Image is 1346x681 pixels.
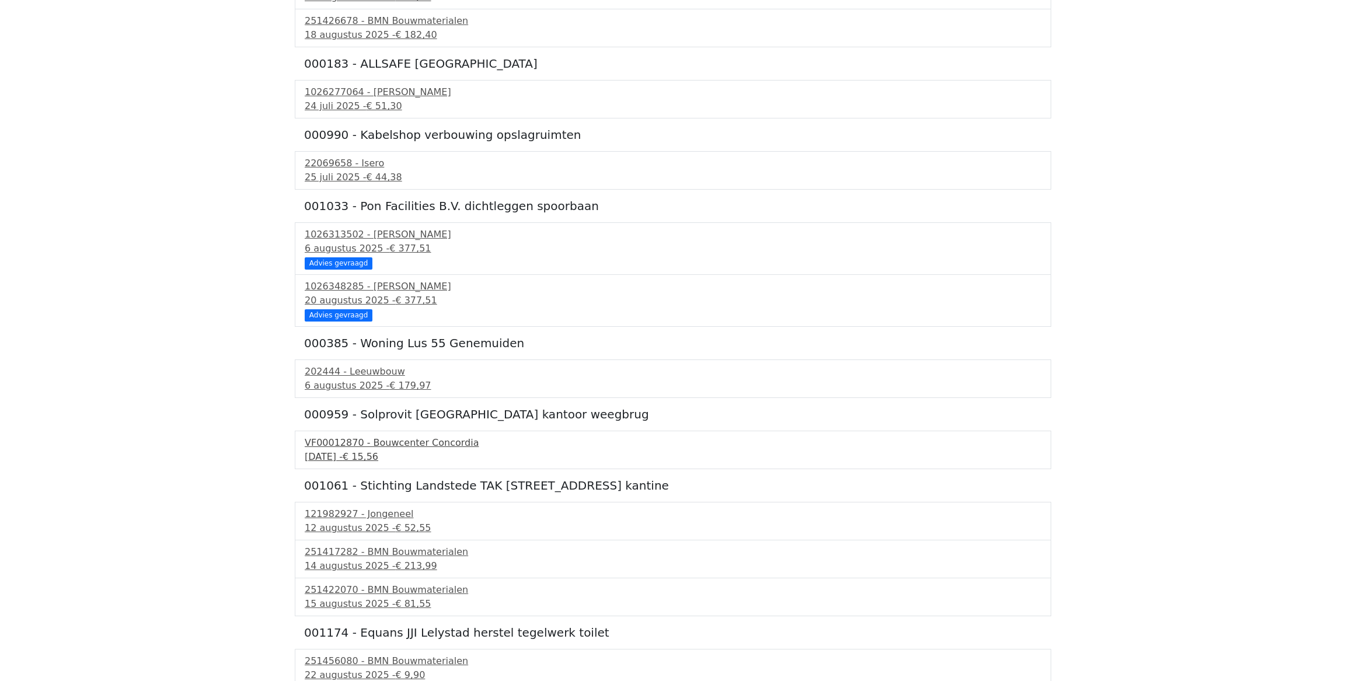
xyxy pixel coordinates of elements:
[305,14,1041,28] div: 251426678 - BMN Bouwmaterialen
[305,280,1041,294] div: 1026348285 - [PERSON_NAME]
[305,507,1041,521] div: 121982927 - Jongeneel
[305,559,1041,573] div: 14 augustus 2025 -
[305,242,1041,256] div: 6 augustus 2025 -
[305,85,1041,99] div: 1026277064 - [PERSON_NAME]
[305,14,1041,42] a: 251426678 - BMN Bouwmaterialen18 augustus 2025 -€ 182,40
[305,99,1041,113] div: 24 juli 2025 -
[305,170,1041,184] div: 25 juli 2025 -
[389,243,431,254] span: € 377,51
[305,654,1041,668] div: 251456080 - BMN Bouwmaterialen
[305,257,372,269] div: Advies gevraagd
[305,597,1041,611] div: 15 augustus 2025 -
[305,228,1041,242] div: 1026313502 - [PERSON_NAME]
[304,626,1042,640] h5: 001174 - Equans JJI Lelystad herstel tegelwerk toilet
[305,379,1041,393] div: 6 augustus 2025 -
[305,294,1041,308] div: 20 augustus 2025 -
[395,29,437,40] span: € 182,40
[305,309,372,321] div: Advies gevraagd
[395,522,431,533] span: € 52,55
[395,560,437,571] span: € 213,99
[395,598,431,609] span: € 81,55
[305,85,1041,113] a: 1026277064 - [PERSON_NAME]24 juli 2025 -€ 51,30
[305,156,1041,170] div: 22069658 - Isero
[305,545,1041,559] div: 251417282 - BMN Bouwmaterialen
[305,583,1041,611] a: 251422070 - BMN Bouwmaterialen15 augustus 2025 -€ 81,55
[395,295,437,306] span: € 377,51
[305,228,1041,268] a: 1026313502 - [PERSON_NAME]6 augustus 2025 -€ 377,51 Advies gevraagd
[304,128,1042,142] h5: 000990 - Kabelshop verbouwing opslagruimten
[305,28,1041,42] div: 18 augustus 2025 -
[305,545,1041,573] a: 251417282 - BMN Bouwmaterialen14 augustus 2025 -€ 213,99
[304,336,1042,350] h5: 000385 - Woning Lus 55 Genemuiden
[305,507,1041,535] a: 121982927 - Jongeneel12 augustus 2025 -€ 52,55
[305,365,1041,393] a: 202444 - Leeuwbouw6 augustus 2025 -€ 179,97
[305,280,1041,320] a: 1026348285 - [PERSON_NAME]20 augustus 2025 -€ 377,51 Advies gevraagd
[343,451,378,462] span: € 15,56
[367,172,402,183] span: € 44,38
[304,407,1042,421] h5: 000959 - Solprovit [GEOGRAPHIC_DATA] kantoor weegbrug
[305,436,1041,450] div: VF00012870 - Bouwcenter Concordia
[305,436,1041,464] a: VF00012870 - Bouwcenter Concordia[DATE] -€ 15,56
[389,380,431,391] span: € 179,97
[395,669,425,680] span: € 9,90
[305,156,1041,184] a: 22069658 - Isero25 juli 2025 -€ 44,38
[304,57,1042,71] h5: 000183 - ALLSAFE [GEOGRAPHIC_DATA]
[304,199,1042,213] h5: 001033 - Pon Facilities B.V. dichtleggen spoorbaan
[304,479,1042,493] h5: 001061 - Stichting Landstede TAK [STREET_ADDRESS] kantine
[305,521,1041,535] div: 12 augustus 2025 -
[305,365,1041,379] div: 202444 - Leeuwbouw
[305,450,1041,464] div: [DATE] -
[305,583,1041,597] div: 251422070 - BMN Bouwmaterialen
[367,100,402,111] span: € 51,30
